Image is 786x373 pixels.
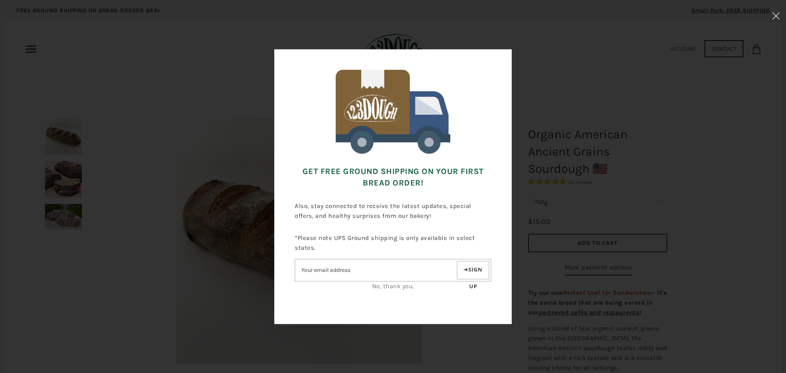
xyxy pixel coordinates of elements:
button: Sign up [457,261,489,279]
div: *Please note UPS Ground shipping is only available in select states. [295,227,491,297]
p: Also, stay connected to receive the latest updates, special offers, and healthy surprises from ou... [295,195,491,227]
a: No, thank you. [372,283,414,290]
img: 123Dough Bakery Free Shipping for First Time Customers [336,70,450,154]
input: Email address [295,263,455,277]
h3: Get FREE Ground Shipping on Your First Bread Order! [295,160,491,195]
